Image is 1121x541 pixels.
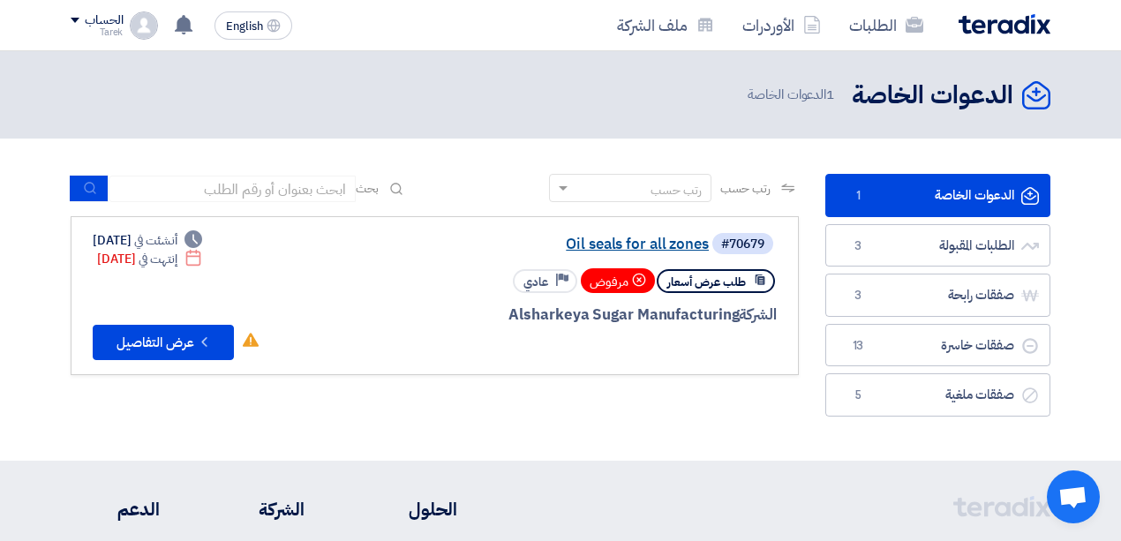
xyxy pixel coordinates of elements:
div: #70679 [721,238,764,251]
span: بحث [356,179,379,198]
div: Tarek [71,27,123,37]
button: عرض التفاصيل [93,325,234,360]
span: 1 [826,85,834,104]
img: Teradix logo [959,14,1050,34]
div: Alsharkeya Sugar Manufacturing [352,304,777,327]
a: صفقات رابحة3 [825,274,1050,317]
span: 3 [847,287,869,304]
a: الطلبات [835,4,937,46]
div: [DATE] [93,231,202,250]
li: الدعم [71,496,160,522]
span: رتب حسب [720,179,771,198]
a: الطلبات المقبولة3 [825,224,1050,267]
span: عادي [523,274,548,290]
span: أنشئت في [134,231,177,250]
span: English [226,20,263,33]
input: ابحث بعنوان أو رقم الطلب [109,176,356,202]
div: مرفوض [581,268,655,293]
span: طلب عرض أسعار [667,274,746,290]
a: الدعوات الخاصة1 [825,174,1050,217]
span: 5 [847,387,869,404]
a: صفقات ملغية5 [825,373,1050,417]
img: profile_test.png [130,11,158,40]
li: الحلول [357,496,457,522]
span: الدعوات الخاصة [748,85,838,105]
div: Open chat [1047,470,1100,523]
a: الأوردرات [728,4,835,46]
span: 3 [847,237,869,255]
h2: الدعوات الخاصة [852,79,1013,113]
div: الحساب [85,13,123,28]
li: الشركة [213,496,305,522]
span: الشركة [739,304,777,326]
a: Oil seals for all zones [356,237,709,252]
div: [DATE] [97,250,202,268]
a: ملف الشركة [603,4,728,46]
span: 13 [847,337,869,355]
span: 1 [847,187,869,205]
span: إنتهت في [139,250,177,268]
button: English [214,11,292,40]
div: رتب حسب [651,181,702,199]
a: صفقات خاسرة13 [825,324,1050,367]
